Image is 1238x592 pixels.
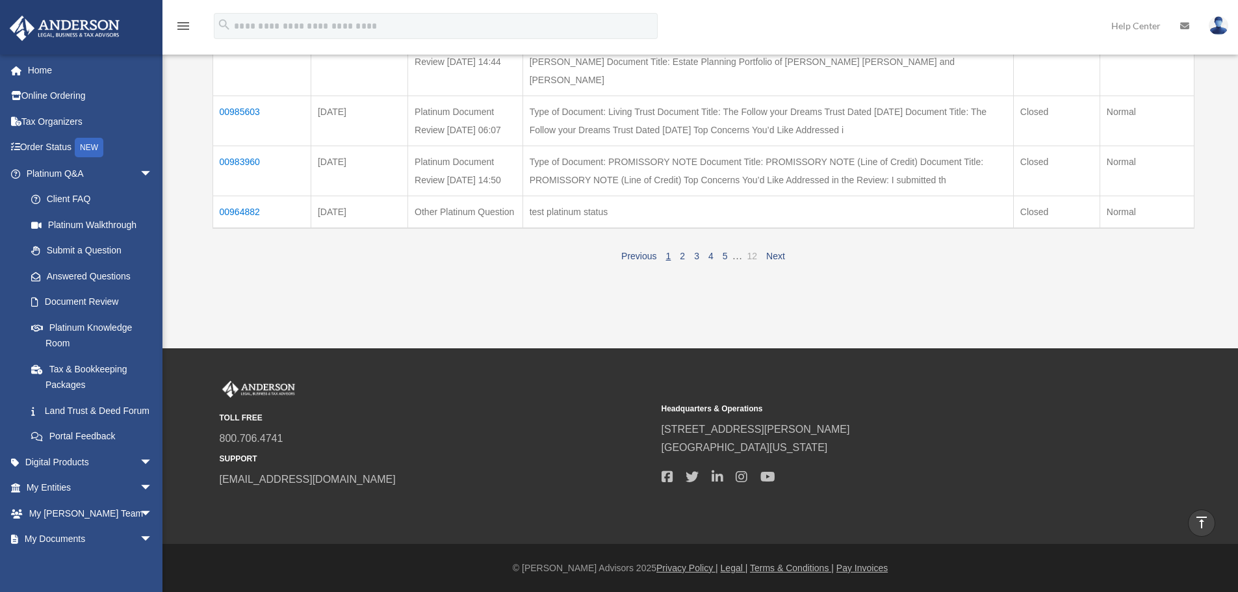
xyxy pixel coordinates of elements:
small: SUPPORT [220,452,652,466]
td: 00985603 [213,96,311,146]
td: 00964882 [213,196,311,228]
a: [GEOGRAPHIC_DATA][US_STATE] [662,442,828,453]
span: … [732,250,743,261]
td: Normal [1100,146,1194,196]
td: Platinum Document Review [DATE] 14:44 [408,27,523,96]
img: User Pic [1209,16,1228,35]
a: 800.706.4741 [220,433,283,444]
a: 5 [723,251,728,261]
a: Tax & Bookkeeping Packages [18,356,166,398]
td: [DATE] [311,96,407,146]
a: Answered Questions [18,263,159,289]
img: Anderson Advisors Platinum Portal [6,16,123,41]
small: Headquarters & Operations [662,402,1094,416]
td: Platinum Document Review [DATE] 06:07 [408,96,523,146]
a: My [PERSON_NAME] Teamarrow_drop_down [9,500,172,526]
a: My Documentsarrow_drop_down [9,526,172,552]
a: Pay Invoices [836,563,888,573]
a: 12 [747,251,758,261]
span: arrow_drop_down [140,526,166,553]
span: arrow_drop_down [140,500,166,527]
small: TOLL FREE [220,411,652,425]
a: Document Review [18,289,166,315]
a: 2 [680,251,685,261]
a: menu [175,23,191,34]
td: Type of Document: Living Trust Document Title: Estate Planning Portfolio of [PERSON_NAME] [PERSON... [522,27,1013,96]
span: arrow_drop_down [140,161,166,187]
a: Home [9,57,172,83]
a: Platinum Q&Aarrow_drop_down [9,161,166,187]
td: Closed [1013,96,1100,146]
td: Other Platinum Question [408,196,523,228]
a: Client FAQ [18,187,166,212]
a: Online Ordering [9,83,172,109]
td: [DATE] [311,27,407,96]
a: Next [766,251,785,261]
td: Closed [1013,27,1100,96]
img: Anderson Advisors Platinum Portal [220,381,298,398]
a: vertical_align_top [1188,509,1215,537]
a: [EMAIL_ADDRESS][DOMAIN_NAME] [220,474,396,485]
td: Normal [1100,27,1194,96]
i: vertical_align_top [1194,515,1209,530]
a: Portal Feedback [18,424,166,450]
td: Type of Document: Living Trust Document Title: The Follow your Dreams Trust Dated [DATE] Document... [522,96,1013,146]
td: [DATE] [311,146,407,196]
a: Submit a Question [18,238,166,264]
i: menu [175,18,191,34]
span: arrow_drop_down [140,449,166,476]
a: Platinum Walkthrough [18,212,166,238]
a: Terms & Conditions | [750,563,834,573]
td: Platinum Document Review [DATE] 14:50 [408,146,523,196]
a: Platinum Knowledge Room [18,315,166,356]
td: Normal [1100,196,1194,228]
div: © [PERSON_NAME] Advisors 2025 [162,560,1238,576]
td: test platinum status [522,196,1013,228]
a: Tax Organizers [9,109,172,135]
td: Closed [1013,146,1100,196]
a: Previous [621,251,656,261]
a: Order StatusNEW [9,135,172,161]
a: 1 [666,251,671,261]
a: Privacy Policy | [656,563,718,573]
a: 3 [694,251,699,261]
td: Type of Document: PROMISSORY NOTE Document Title: PROMISSORY NOTE (Line of Credit) Document Title... [522,146,1013,196]
td: [DATE] [311,196,407,228]
td: Normal [1100,96,1194,146]
a: My Entitiesarrow_drop_down [9,475,172,501]
a: Digital Productsarrow_drop_down [9,449,172,475]
i: search [217,18,231,32]
a: 4 [708,251,714,261]
a: [STREET_ADDRESS][PERSON_NAME] [662,424,850,435]
td: Closed [1013,196,1100,228]
a: Legal | [721,563,748,573]
a: Land Trust & Deed Forum [18,398,166,424]
span: arrow_drop_down [140,475,166,502]
td: 00983960 [213,146,311,196]
div: NEW [75,138,103,157]
td: 00993130 [213,27,311,96]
